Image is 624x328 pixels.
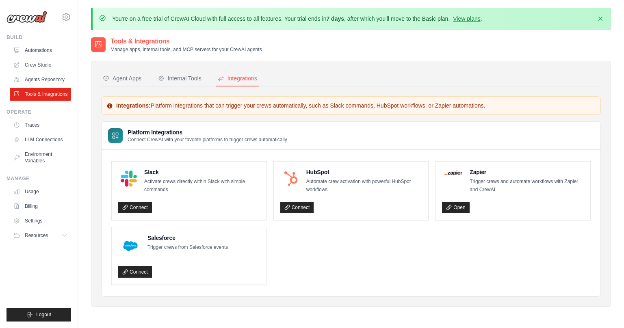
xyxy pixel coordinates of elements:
[156,71,203,86] button: Internal Tools
[110,37,262,46] h2: Tools & Integrations
[25,232,48,239] span: Resources
[121,236,140,256] img: Salesforce Logo
[10,200,71,213] a: Billing
[306,178,422,194] p: Automate crew activation with powerful HubSpot workflows
[10,133,71,146] a: LLM Connections
[6,34,71,41] div: Build
[10,214,71,227] a: Settings
[116,102,151,109] strong: Integrations:
[36,311,51,318] span: Logout
[6,175,71,182] div: Manage
[144,168,260,176] h4: Slack
[112,15,482,23] p: You're on a free trial of CrewAI Cloud with full access to all features. Your trial ends in , aft...
[128,136,287,143] p: Connect CrewAI with your favorite platforms to trigger crews automatically
[10,88,71,101] a: Tools & Integrations
[158,74,201,82] div: Internal Tools
[218,74,257,82] div: Integrations
[10,185,71,198] a: Usage
[10,44,71,57] a: Automations
[118,266,152,278] a: Connect
[444,170,462,175] img: Zapier Logo
[6,109,71,115] div: Operate
[306,168,422,176] h4: HubSpot
[6,11,47,23] img: Logo
[216,71,259,86] button: Integrations
[10,229,71,242] button: Resources
[10,148,71,167] a: Environment Variables
[280,202,314,213] a: Connect
[6,308,71,322] button: Logout
[10,58,71,71] a: Crew Studio
[103,74,142,82] div: Agent Apps
[10,73,71,86] a: Agents Repository
[110,46,262,53] p: Manage apps, internal tools, and MCP servers for your CrewAI agents
[283,170,299,187] img: HubSpot Logo
[144,178,260,194] p: Activate crews directly within Slack with simple commands
[118,202,152,213] a: Connect
[442,202,469,213] a: Open
[453,15,480,22] a: View plans
[128,128,287,136] h3: Platform Integrations
[470,178,584,194] p: Trigger crews and automate workflows with Zapier and CrewAI
[101,71,143,86] button: Agent Apps
[121,170,137,187] img: Slack Logo
[106,101,596,110] p: Platform integrations that can trigger your crews automatically, such as Slack commands, HubSpot ...
[470,168,584,176] h4: Zapier
[147,234,228,242] h4: Salesforce
[326,15,344,22] strong: 7 days
[10,119,71,132] a: Traces
[147,244,228,252] p: Trigger crews from Salesforce events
